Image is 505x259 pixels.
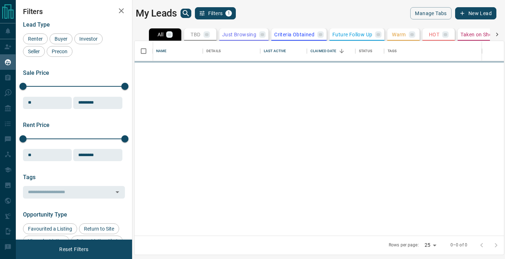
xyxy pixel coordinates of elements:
span: Set up Listing Alert [74,238,120,244]
div: Status [359,41,372,61]
span: Rent Price [23,122,50,128]
span: Opportunity Type [23,211,67,218]
span: Renter [25,36,45,42]
span: Viewed a Listing [25,238,67,244]
button: Reset Filters [55,243,93,255]
button: Open [112,187,122,197]
span: 1 [226,11,231,16]
div: 25 [422,240,439,250]
span: Precon [49,49,70,54]
div: Name [156,41,167,61]
div: Name [153,41,203,61]
div: Return to Site [79,223,119,234]
div: Investor [74,33,103,44]
div: Claimed Date [310,41,337,61]
div: Seller [23,46,45,57]
p: Rows per page: [389,242,419,248]
p: Criteria Obtained [274,32,314,37]
div: Details [203,41,260,61]
div: Status [355,41,384,61]
div: Last Active [264,41,286,61]
h2: Filters [23,7,125,16]
span: Investor [77,36,100,42]
p: Warm [392,32,406,37]
p: Future Follow Up [332,32,372,37]
div: Viewed a Listing [23,236,69,246]
span: Lead Type [23,21,50,28]
button: Sort [337,46,347,56]
div: Tags [388,41,397,61]
span: Sale Price [23,69,49,76]
button: Filters1 [195,7,236,19]
span: Return to Site [81,226,117,232]
div: Renter [23,33,48,44]
button: Manage Tabs [410,7,451,19]
span: Seller [25,49,42,54]
span: Buyer [52,36,70,42]
div: Last Active [260,41,307,61]
span: Favourited a Listing [25,226,75,232]
div: Set up Listing Alert [71,236,123,246]
span: Tags [23,174,36,181]
p: HOT [429,32,439,37]
div: Precon [47,46,73,57]
p: 0–0 of 0 [450,242,467,248]
h1: My Leads [136,8,177,19]
div: Buyer [50,33,73,44]
div: Tags [384,41,482,61]
p: All [158,32,163,37]
div: Favourited a Listing [23,223,77,234]
div: Details [206,41,221,61]
div: Claimed Date [307,41,355,61]
p: TBD [191,32,200,37]
button: search button [181,9,191,18]
button: New Lead [455,7,496,19]
p: Just Browsing [222,32,256,37]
